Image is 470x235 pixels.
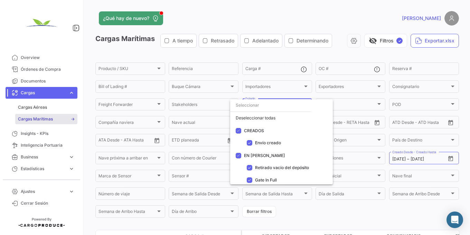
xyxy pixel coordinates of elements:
[230,112,333,124] div: Deseleccionar todas
[255,165,309,170] span: Retirado vacío del depósito
[255,177,277,183] span: Gate In Full
[230,99,311,111] input: dropdown search
[446,212,463,228] div: Abrir Intercom Messenger
[244,153,285,158] span: EN [PERSON_NAME]
[255,140,281,145] span: Envío creado
[244,128,264,133] span: CREADOS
